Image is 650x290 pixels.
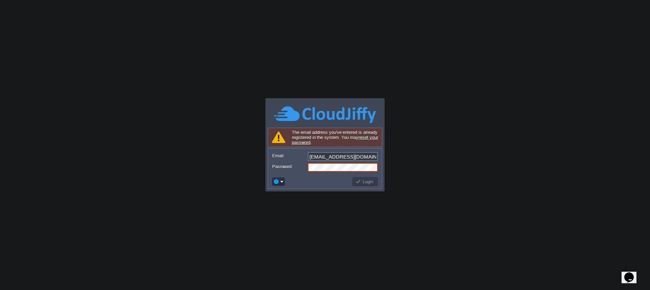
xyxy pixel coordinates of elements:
[355,179,375,185] button: Login
[274,105,376,124] img: CloudJiffy
[292,135,378,145] a: reset your password
[272,152,307,159] label: Email:
[272,163,307,170] label: Password:
[622,263,643,283] iframe: chat widget
[268,128,382,147] div: The email address you've entered is already registered in the system. You may .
